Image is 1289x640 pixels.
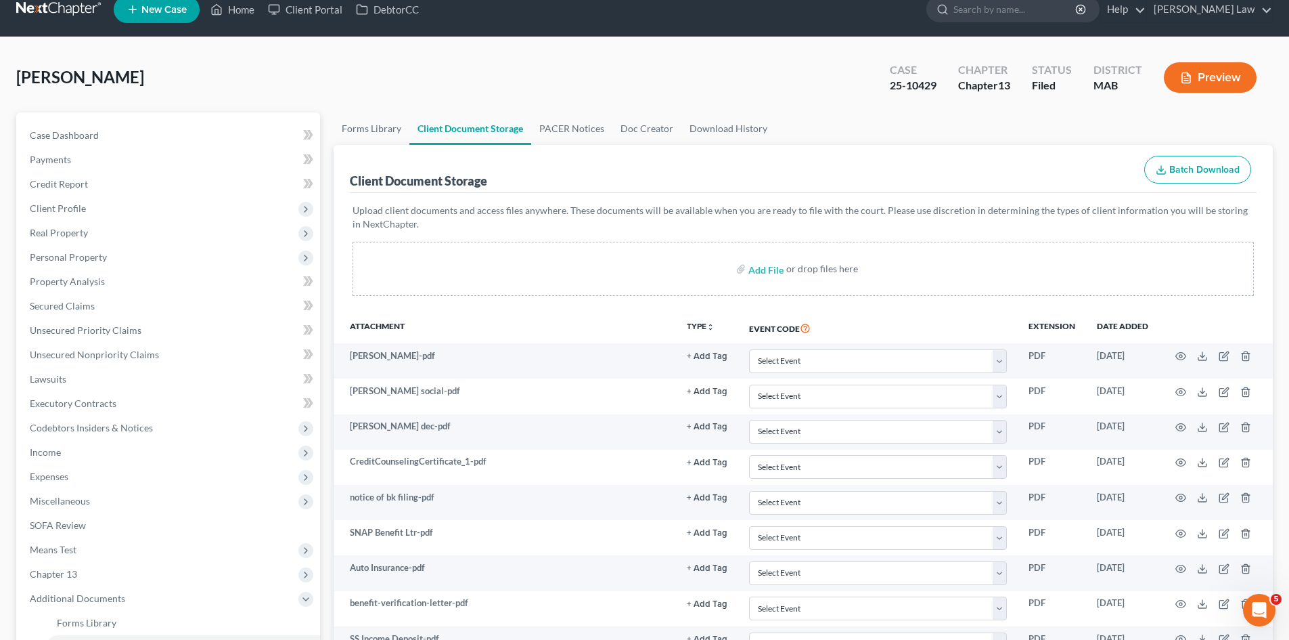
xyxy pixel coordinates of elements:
[687,600,727,609] button: + Add Tag
[1018,343,1086,379] td: PDF
[334,343,676,379] td: [PERSON_NAME]-pdf
[57,617,116,628] span: Forms Library
[1086,343,1159,379] td: [DATE]
[687,491,727,504] a: + Add Tag
[687,423,727,431] button: + Add Tag
[738,312,1018,343] th: Event Code
[998,79,1010,91] span: 13
[334,485,676,520] td: notice of bk filing-pdf
[1086,450,1159,485] td: [DATE]
[30,349,159,360] span: Unsecured Nonpriority Claims
[30,471,68,482] span: Expenses
[687,420,727,433] a: + Add Tag
[1093,78,1142,93] div: MAB
[46,611,320,635] a: Forms Library
[687,561,727,574] a: + Add Tag
[1243,594,1275,626] iframe: Intercom live chat
[531,112,612,145] a: PACER Notices
[687,597,727,610] a: + Add Tag
[30,129,99,141] span: Case Dashboard
[16,67,144,87] span: [PERSON_NAME]
[1086,485,1159,520] td: [DATE]
[681,112,775,145] a: Download History
[30,154,71,165] span: Payments
[30,202,86,214] span: Client Profile
[19,294,320,318] a: Secured Claims
[1086,379,1159,414] td: [DATE]
[334,112,409,145] a: Forms Library
[1086,555,1159,591] td: [DATE]
[19,391,320,416] a: Executory Contracts
[1032,78,1072,93] div: Filed
[1018,414,1086,450] td: PDF
[1169,164,1240,175] span: Batch Download
[30,568,77,580] span: Chapter 13
[1093,62,1142,78] div: District
[890,78,936,93] div: 25-10429
[334,312,676,343] th: Attachment
[409,112,531,145] a: Client Document Storage
[19,123,320,148] a: Case Dashboard
[30,251,107,263] span: Personal Property
[353,204,1254,231] p: Upload client documents and access files anywhere. These documents will be available when you are...
[30,495,90,507] span: Miscellaneous
[1086,414,1159,450] td: [DATE]
[687,458,727,467] button: + Add Tag
[687,529,727,538] button: + Add Tag
[19,148,320,172] a: Payments
[19,270,320,294] a: Property Analysis
[30,324,141,336] span: Unsecured Priority Claims
[1271,594,1282,605] span: 5
[1086,312,1159,343] th: Date added
[30,593,125,604] span: Additional Documents
[30,276,105,287] span: Property Analysis
[687,352,727,361] button: + Add Tag
[687,564,727,573] button: + Add Tag
[334,414,676,450] td: [PERSON_NAME] dec-pdf
[30,398,116,409] span: Executory Contracts
[1164,62,1257,93] button: Preview
[1018,555,1086,591] td: PDF
[1086,520,1159,555] td: [DATE]
[30,227,88,238] span: Real Property
[19,367,320,391] a: Lawsuits
[687,526,727,539] a: + Add Tag
[687,455,727,468] a: + Add Tag
[1018,379,1086,414] td: PDF
[1144,156,1251,184] button: Batch Download
[786,262,858,276] div: or drop files here
[334,379,676,414] td: [PERSON_NAME] social-pdf
[30,422,153,433] span: Codebtors Insiders & Notices
[141,5,187,15] span: New Case
[1018,450,1086,485] td: PDF
[30,373,66,385] span: Lawsuits
[334,555,676,591] td: Auto Insurance-pdf
[687,322,715,331] button: TYPEunfold_more
[30,519,86,531] span: SOFA Review
[30,544,76,555] span: Means Test
[19,513,320,538] a: SOFA Review
[958,78,1010,93] div: Chapter
[687,387,727,396] button: + Add Tag
[30,300,95,312] span: Secured Claims
[1018,485,1086,520] td: PDF
[19,318,320,343] a: Unsecured Priority Claims
[30,446,61,458] span: Income
[958,62,1010,78] div: Chapter
[612,112,681,145] a: Doc Creator
[1018,520,1086,555] td: PDF
[350,173,487,189] div: Client Document Storage
[687,349,727,362] a: + Add Tag
[1018,312,1086,343] th: Extension
[334,520,676,555] td: SNAP Benefit Ltr-pdf
[1086,591,1159,626] td: [DATE]
[687,385,727,398] a: + Add Tag
[19,343,320,367] a: Unsecured Nonpriority Claims
[30,178,88,190] span: Credit Report
[334,450,676,485] td: CreditCounselingCertificate_1-pdf
[687,494,727,503] button: + Add Tag
[334,591,676,626] td: benefit-verification-letter-pdf
[1018,591,1086,626] td: PDF
[890,62,936,78] div: Case
[19,172,320,196] a: Credit Report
